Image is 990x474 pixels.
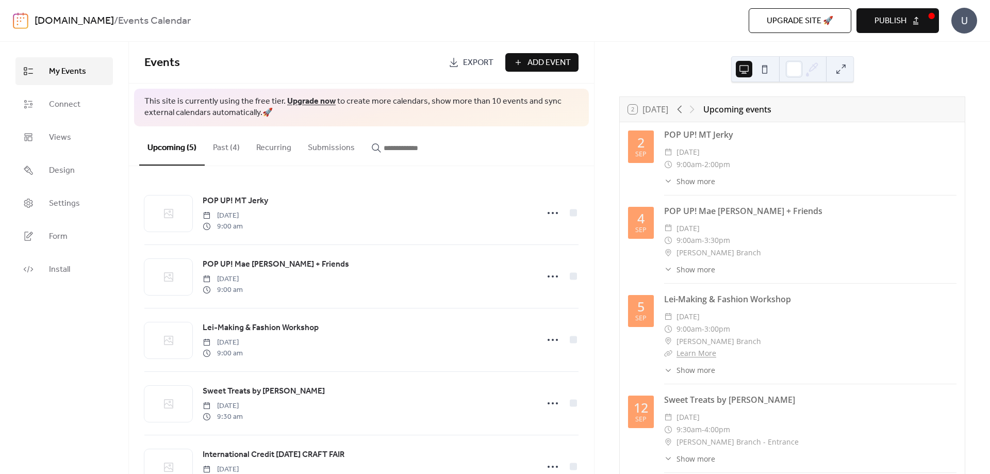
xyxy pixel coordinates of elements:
[664,453,672,464] div: ​
[203,348,243,359] span: 9:00 am
[203,321,319,335] a: Lei-Making & Fashion Workshop
[203,385,325,398] a: Sweet Treats by [PERSON_NAME]
[49,165,75,177] span: Design
[15,222,113,250] a: Form
[49,99,80,111] span: Connect
[203,385,325,398] span: Sweet Treats by [PERSON_NAME]
[635,227,647,234] div: Sep
[203,412,243,422] span: 9:30 am
[664,293,791,305] a: Lei-Making & Fashion Workshop
[664,347,672,359] div: ​
[704,423,730,436] span: 4:00pm
[664,176,672,187] div: ​
[114,11,118,31] b: /
[664,176,715,187] button: ​Show more
[463,57,493,69] span: Export
[676,247,761,259] span: [PERSON_NAME] Branch
[49,66,86,78] span: My Events
[676,436,799,448] span: [PERSON_NAME] Branch - Entrance
[676,365,715,375] span: Show more
[951,8,977,34] div: U
[144,96,579,119] span: This site is currently using the free tier. to create more calendars, show more than 10 events an...
[15,189,113,217] a: Settings
[635,416,647,423] div: Sep
[704,234,730,247] span: 3:30pm
[664,453,715,464] button: ​Show more
[676,176,715,187] span: Show more
[49,264,70,276] span: Install
[664,436,672,448] div: ​
[702,234,704,247] span: -
[15,57,113,85] a: My Events
[702,323,704,335] span: -
[203,337,243,348] span: [DATE]
[664,247,672,259] div: ​
[676,323,702,335] span: 9:00am
[441,53,501,72] a: Export
[15,90,113,118] a: Connect
[205,126,248,165] button: Past (4)
[144,52,180,74] span: Events
[664,423,672,436] div: ​
[635,151,647,158] div: Sep
[139,126,205,166] button: Upcoming (5)
[664,146,672,158] div: ​
[637,212,645,225] div: 4
[248,126,300,165] button: Recurring
[13,12,28,29] img: logo
[664,234,672,247] div: ​
[203,258,349,271] a: POP UP! Mae [PERSON_NAME] + Friends
[704,323,730,335] span: 3:00pm
[676,158,702,171] span: 9:00am
[203,449,344,461] span: International Credit [DATE] CRAFT FAIR
[203,322,319,334] span: Lei-Making & Fashion Workshop
[203,285,243,296] span: 9:00 am
[203,194,268,208] a: POP UP! MT Jerky
[637,136,645,149] div: 2
[676,222,700,235] span: [DATE]
[676,146,700,158] span: [DATE]
[702,423,704,436] span: -
[676,234,702,247] span: 9:00am
[704,158,730,171] span: 2:00pm
[676,348,716,358] a: Learn More
[15,156,113,184] a: Design
[634,401,648,414] div: 12
[664,365,672,375] div: ​
[664,394,956,406] div: Sweet Treats by [PERSON_NAME]
[767,15,833,27] span: Upgrade site 🚀
[664,222,672,235] div: ​
[637,300,645,313] div: 5
[664,158,672,171] div: ​
[676,335,761,348] span: [PERSON_NAME] Branch
[664,264,672,275] div: ​
[676,411,700,423] span: [DATE]
[856,8,939,33] button: Publish
[664,205,956,217] div: POP UP! Mae [PERSON_NAME] + Friends
[203,221,243,232] span: 9:00 am
[664,264,715,275] button: ​Show more
[203,274,243,285] span: [DATE]
[49,231,68,243] span: Form
[300,126,363,165] button: Submissions
[49,132,71,144] span: Views
[527,57,571,69] span: Add Event
[118,11,191,31] b: Events Calendar
[664,310,672,323] div: ​
[15,123,113,151] a: Views
[203,210,243,221] span: [DATE]
[874,15,906,27] span: Publish
[664,323,672,335] div: ​
[703,103,771,116] div: Upcoming events
[203,401,243,412] span: [DATE]
[676,423,702,436] span: 9:30am
[749,8,851,33] button: Upgrade site 🚀
[203,448,344,462] a: International Credit [DATE] CRAFT FAIR
[35,11,114,31] a: [DOMAIN_NAME]
[676,264,715,275] span: Show more
[664,128,956,141] div: POP UP! MT Jerky
[664,365,715,375] button: ​Show more
[676,310,700,323] span: [DATE]
[664,411,672,423] div: ​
